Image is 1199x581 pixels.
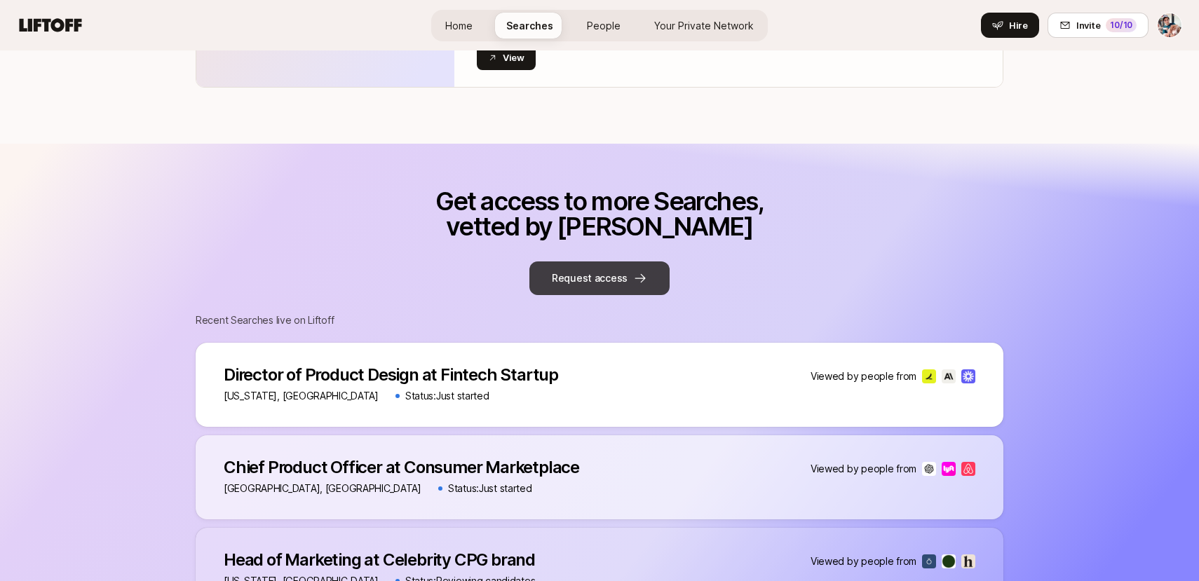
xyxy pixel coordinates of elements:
[942,462,956,476] img: Lyft
[224,550,535,570] p: Head of Marketing at Celebrity CPG brand
[224,388,379,404] p: [US_STATE], [GEOGRAPHIC_DATA]
[1158,13,1181,37] img: Mohit Singh
[942,369,956,383] img: Anthropic
[922,369,936,383] img: Ramp
[196,312,1003,329] p: Recent Searches live on Liftoff
[1076,18,1100,32] span: Invite
[428,189,771,239] p: Get access to more Searches, vetted by [PERSON_NAME]
[529,261,670,295] button: Request access
[1157,13,1182,38] button: Mohit Singh
[448,480,532,497] p: Status: Just started
[922,462,936,476] img: OpenAI
[506,18,553,33] span: Searches
[576,13,632,39] a: People
[224,480,421,497] p: [GEOGRAPHIC_DATA], [GEOGRAPHIC_DATA]
[495,13,564,39] a: Searches
[1106,18,1137,32] div: 10 /10
[981,13,1039,38] button: Hire
[961,554,975,568] img: hims & hers
[942,554,956,568] img: Seed Health
[811,553,916,570] p: Viewed by people from
[1048,13,1149,38] button: Invite10/10
[654,18,754,33] span: Your Private Network
[405,388,489,404] p: Status: Just started
[1009,18,1028,32] span: Hire
[434,13,484,39] a: Home
[224,458,579,477] p: Chief Product Officer at Consumer Marketplace
[922,554,936,568] img: ŌURA
[445,18,473,33] span: Home
[587,18,621,33] span: People
[643,13,765,39] a: Your Private Network
[811,368,916,385] p: Viewed by people from
[811,460,916,477] p: Viewed by people from
[961,369,975,383] img: Loom
[961,462,975,476] img: Airbnb
[477,45,536,70] button: View
[224,365,558,385] p: Director of Product Design at Fintech Startup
